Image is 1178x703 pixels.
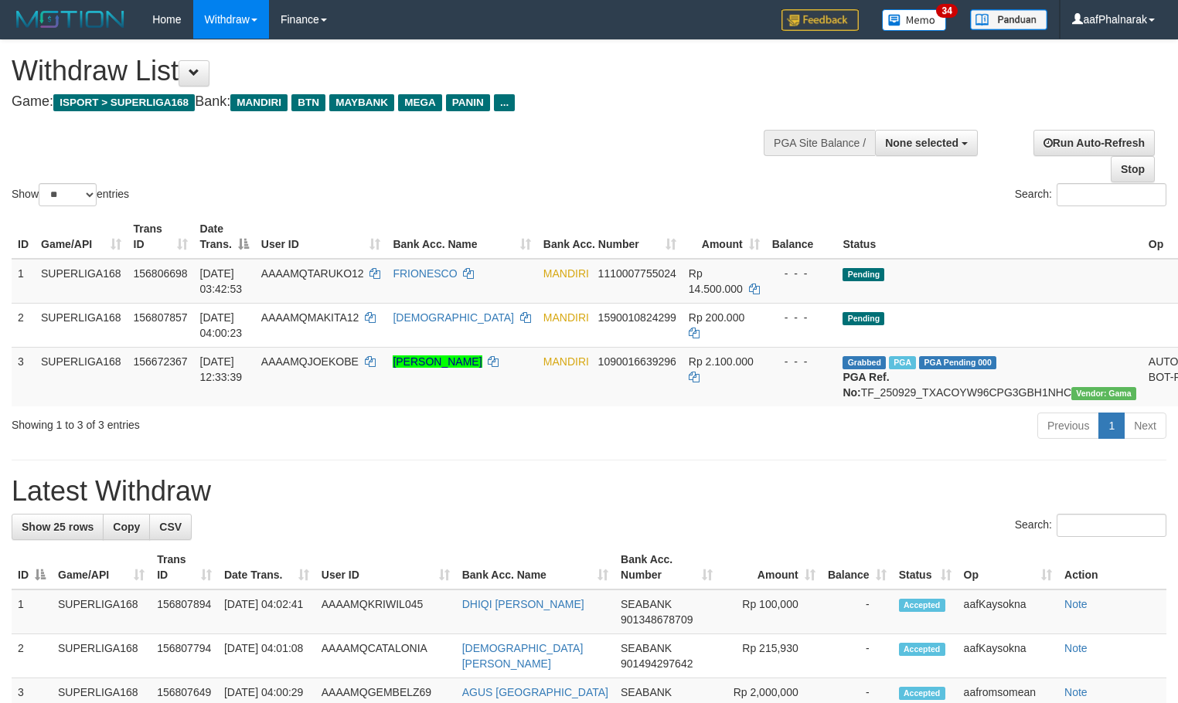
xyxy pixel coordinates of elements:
span: Pending [843,268,884,281]
td: - [822,589,893,634]
span: Marked by aafsengchandara [889,356,916,369]
a: AGUS [GEOGRAPHIC_DATA] [462,686,608,698]
a: Previous [1037,413,1099,439]
td: AAAAMQCATALONIA [315,634,456,678]
button: None selected [875,130,978,156]
span: MANDIRI [230,94,288,111]
span: ... [494,94,515,111]
td: AAAAMQKRIWIL045 [315,589,456,634]
th: Bank Acc. Number: activate to sort column ascending [615,545,719,589]
a: FRIONESCO [393,267,457,280]
span: PANIN [446,94,490,111]
td: 1 [12,589,52,634]
td: 156807794 [151,634,218,678]
a: Note [1064,686,1088,698]
h1: Withdraw List [12,56,770,87]
td: Rp 215,930 [719,634,822,678]
td: aafKaysokna [958,589,1058,634]
img: MOTION_logo.png [12,8,129,31]
img: panduan.png [970,9,1047,30]
div: - - - [772,354,831,369]
th: Bank Acc. Number: activate to sort column ascending [537,215,683,259]
th: Amount: activate to sort column ascending [683,215,766,259]
a: 1 [1098,413,1125,439]
a: Note [1064,598,1088,610]
a: DHIQI [PERSON_NAME] [462,598,584,610]
span: Vendor URL: https://trx31.1velocity.biz [1071,387,1136,400]
label: Show entries [12,183,129,206]
th: User ID: activate to sort column ascending [315,545,456,589]
span: AAAAMQJOEKOBE [261,355,359,368]
th: Bank Acc. Name: activate to sort column ascending [456,545,615,589]
th: Amount: activate to sort column ascending [719,545,822,589]
td: SUPERLIGA168 [35,347,128,406]
td: SUPERLIGA168 [52,589,151,634]
span: Copy 1090016639296 to clipboard [598,355,676,368]
th: Balance [766,215,837,259]
a: Note [1064,642,1088,654]
select: Showentries [39,183,97,206]
span: MANDIRI [543,311,589,324]
td: 1 [12,259,35,304]
span: Accepted [899,687,945,700]
input: Search: [1057,183,1166,206]
a: Stop [1111,156,1155,182]
input: Search: [1057,514,1166,537]
th: Action [1058,545,1166,589]
span: Copy 901494297642 to clipboard [621,657,693,670]
a: Run Auto-Refresh [1033,130,1155,156]
span: [DATE] 12:33:39 [200,355,243,383]
span: Copy [113,521,140,533]
td: [DATE] 04:02:41 [218,589,315,634]
span: 156806698 [134,267,188,280]
h1: Latest Withdraw [12,476,1166,507]
th: Bank Acc. Name: activate to sort column ascending [386,215,536,259]
span: Copy 1590010824299 to clipboard [598,311,676,324]
a: [PERSON_NAME] [393,355,482,368]
th: ID: activate to sort column descending [12,545,52,589]
span: Copy 901348678709 to clipboard [621,613,693,626]
span: Accepted [899,643,945,656]
span: SEABANK [621,598,672,610]
span: SEABANK [621,642,672,654]
th: Status: activate to sort column ascending [893,545,958,589]
span: [DATE] 04:00:23 [200,311,243,339]
th: Game/API: activate to sort column ascending [35,215,128,259]
span: None selected [885,137,958,149]
span: [DATE] 03:42:53 [200,267,243,295]
td: - [822,634,893,678]
td: SUPERLIGA168 [35,259,128,304]
a: Show 25 rows [12,514,104,540]
img: Feedback.jpg [781,9,859,31]
th: Date Trans.: activate to sort column descending [194,215,255,259]
span: 156672367 [134,355,188,368]
td: TF_250929_TXACOYW96CPG3GBH1NHC [836,347,1142,406]
td: 2 [12,303,35,347]
td: 3 [12,347,35,406]
span: Grabbed [843,356,886,369]
label: Search: [1015,183,1166,206]
span: CSV [159,521,182,533]
a: Copy [103,514,150,540]
th: Op: activate to sort column ascending [958,545,1058,589]
span: 34 [936,4,957,18]
th: Date Trans.: activate to sort column ascending [218,545,315,589]
th: Trans ID: activate to sort column ascending [151,545,218,589]
span: ISPORT > SUPERLIGA168 [53,94,195,111]
div: Showing 1 to 3 of 3 entries [12,411,479,433]
span: Show 25 rows [22,521,94,533]
h4: Game: Bank: [12,94,770,110]
th: ID [12,215,35,259]
span: MEGA [398,94,442,111]
span: SEABANK [621,686,672,698]
span: BTN [291,94,325,111]
label: Search: [1015,514,1166,537]
th: Trans ID: activate to sort column ascending [128,215,194,259]
span: Rp 14.500.000 [689,267,743,295]
a: CSV [149,514,192,540]
td: [DATE] 04:01:08 [218,634,315,678]
a: [DEMOGRAPHIC_DATA][PERSON_NAME] [462,642,584,670]
div: - - - [772,266,831,281]
span: Copy 1110007755024 to clipboard [598,267,676,280]
span: Rp 2.100.000 [689,355,754,368]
